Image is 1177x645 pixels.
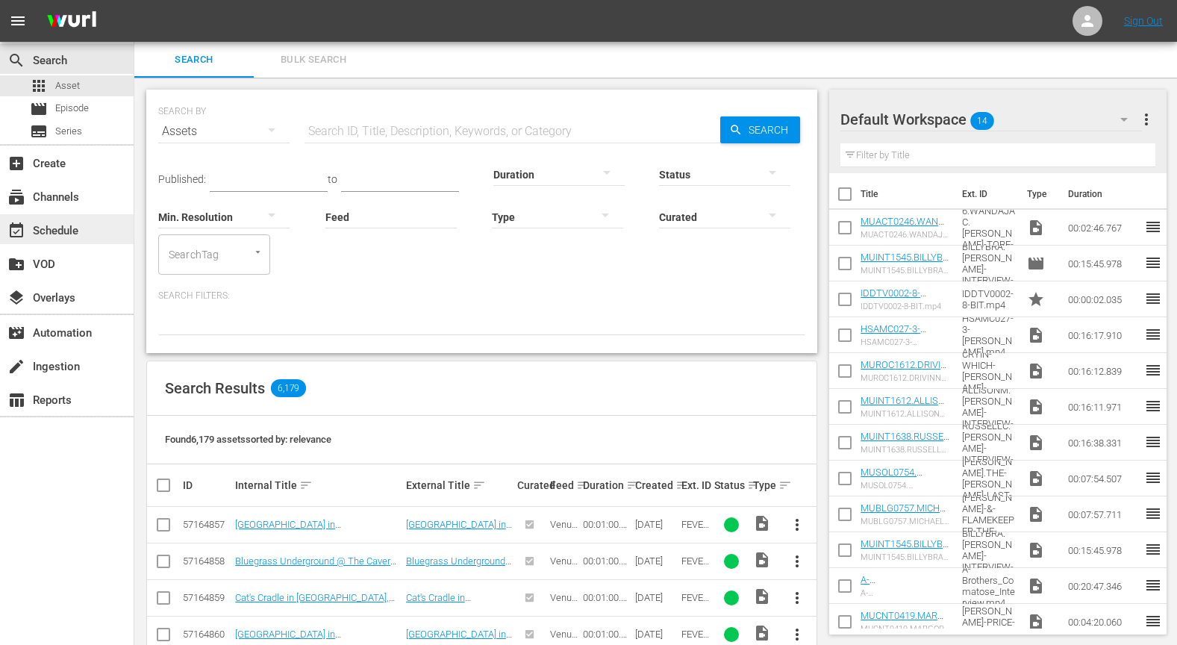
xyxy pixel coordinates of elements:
td: 00:16:12.839 [1062,353,1144,389]
span: Video [1027,219,1045,237]
span: Video [1027,398,1045,416]
a: MUSOL0754.[PERSON_NAME].THE-[PERSON_NAME]-LAST-CHANCE.mp4 [861,467,947,511]
span: reorder [1144,361,1162,379]
div: MUINT1612.ALLISONM.[PERSON_NAME]-INTERVIEW-2.mp4 [861,409,950,419]
div: 57164858 [183,555,231,567]
span: Venues We Love [550,555,578,589]
td: HSAMC027-3-[PERSON_NAME].mp4 [956,317,1021,353]
div: Status [714,476,749,494]
span: reorder [1144,505,1162,523]
span: FEVEN0003.mp4 [681,519,709,552]
span: Video [753,624,771,642]
span: Series [30,122,48,140]
td: 00:15:45.978 [1062,246,1144,281]
div: Type [753,476,775,494]
span: VOD [7,255,25,273]
button: Search [720,116,800,143]
span: 14 [970,105,994,137]
button: Open [251,245,265,259]
td: MUACT0246.WANDAJAC.[PERSON_NAME]-TORE-DOWN.mp4 [956,210,1021,246]
span: Schedule [7,222,25,240]
th: Type [1018,173,1059,215]
span: more_vert [788,552,806,570]
td: 00:07:57.711 [1062,496,1144,532]
div: MUACT0246.WANDAJAC.[PERSON_NAME]-TORE-DOWN.mp4 [861,230,950,240]
a: [GEOGRAPHIC_DATA] in [GEOGRAPHIC_DATA], [US_STATE] [406,519,512,552]
div: External Title [406,476,513,494]
span: Video [1027,577,1045,595]
span: Search Results [165,379,265,397]
td: 00:20:47.346 [1062,568,1144,604]
div: [DATE] [635,555,676,567]
td: 00:02:46.767 [1062,210,1144,246]
div: MUBLG0757.MICHAELC.[PERSON_NAME]-&-FLAMEKEEPER-THE-JACK-OF-DIAMONDS-06.mp4 [861,517,950,526]
span: sort [675,479,689,492]
span: more_vert [788,516,806,534]
span: reorder [1144,397,1162,415]
span: reorder [1144,218,1162,236]
span: Published: [158,173,206,185]
span: reorder [1144,433,1162,451]
td: 00:00:02.035 [1062,281,1144,317]
div: Duration [583,476,631,494]
span: Promo [1027,290,1045,308]
span: to [328,173,337,185]
a: MUINT1638.RUSSELLC.[PERSON_NAME]-INTERVIEW-3.mp4 [861,431,949,464]
a: Bluegrass Underground @ The Caverns in [GEOGRAPHIC_DATA], [US_STATE] [406,555,511,600]
button: more_vert [1137,102,1155,137]
div: ID [183,479,231,491]
th: Duration [1059,173,1149,215]
span: Search [7,52,25,69]
span: 6,179 [271,379,306,397]
span: Search [143,52,245,69]
span: Search [743,116,800,143]
a: IDDTV0002-8-BIT.mp4 [861,287,926,310]
td: A-Brothers_Comatose_Interview.mp4 [956,568,1021,604]
span: Reports [7,391,25,409]
span: Video [753,588,771,605]
span: Automation [7,324,25,342]
span: Channels [7,188,25,206]
img: ans4CAIJ8jUAAAAAAAAAAAAAAAAAAAAAAAAgQb4GAAAAAAAAAAAAAAAAAAAAAAAAJMjXAAAAAAAAAAAAAAAAAAAAAAAAgAT5G... [36,4,107,39]
a: [GEOGRAPHIC_DATA] in [GEOGRAPHIC_DATA], [US_STATE] [235,519,379,541]
td: MUINT1545.BILLYBRA.[PERSON_NAME]-INTERVIEW-02.mp4 [956,532,1021,568]
td: 00:07:54.507 [1062,461,1144,496]
div: Feed [550,476,578,494]
span: Create [7,155,25,172]
div: Ext. ID [681,479,710,491]
span: reorder [1144,254,1162,272]
td: MUROC1612.DRIVINNC.DRIVIN-N-CRYIN-WHICH-[PERSON_NAME]-STRAIGHT-TO-HELL-08.mp4 [956,353,1021,389]
span: more_vert [1137,110,1155,128]
td: 00:04:20.060 [1062,604,1144,640]
span: Video [1027,505,1045,523]
td: 00:16:38.331 [1062,425,1144,461]
span: sort [747,479,761,492]
span: Series [55,124,82,139]
a: Cat's Cradle in [GEOGRAPHIC_DATA], [GEOGRAPHIC_DATA] [406,592,499,626]
span: Venues We Love [550,519,578,552]
a: MUROC1612.DRIVINNC.DRIVIN-N-CRYIN-WHICH-[PERSON_NAME]-STRAIGHT-TO-HELL-08.mp4 [861,359,949,426]
span: Video [1027,541,1045,559]
span: Episode [55,101,89,116]
span: sort [626,479,640,492]
button: more_vert [779,580,815,616]
a: MUACT0246.WANDAJAC.[PERSON_NAME]-TORE-DOWN.mp4 [861,216,945,261]
div: 57164860 [183,629,231,640]
div: MUCNT0419.MARGOPRI.[PERSON_NAME]-PRICE-HURTIN-ON-THE-BOTTLE.mp4 [861,624,950,634]
span: sort [299,479,313,492]
a: A-Brothers_Comatose_Interview.mp4 [861,574,949,608]
span: reorder [1144,290,1162,308]
div: 57164857 [183,519,231,530]
span: Venues We Love [550,592,578,626]
span: Asset [30,77,48,95]
span: sort [576,479,590,492]
span: Video [1027,613,1045,631]
a: Bluegrass Underground @ The Caverns in [GEOGRAPHIC_DATA], [US_STATE] [235,555,401,578]
span: reorder [1144,540,1162,558]
div: Internal Title [235,476,401,494]
div: IDDTV0002-8-BIT.mp4 [861,302,950,311]
span: FEVEN0006.mp4 [681,592,709,626]
div: 00:01:00.327 [583,555,631,567]
div: MUROC1612.DRIVINNC.DRIVIN-N-CRYIN-WHICH-[PERSON_NAME]-STRAIGHT-TO-HELL-08.mp4 [861,373,950,383]
div: MUINT1545.BILLYBRA.[PERSON_NAME]-INTERVIEW-02.mp4 [861,266,950,275]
